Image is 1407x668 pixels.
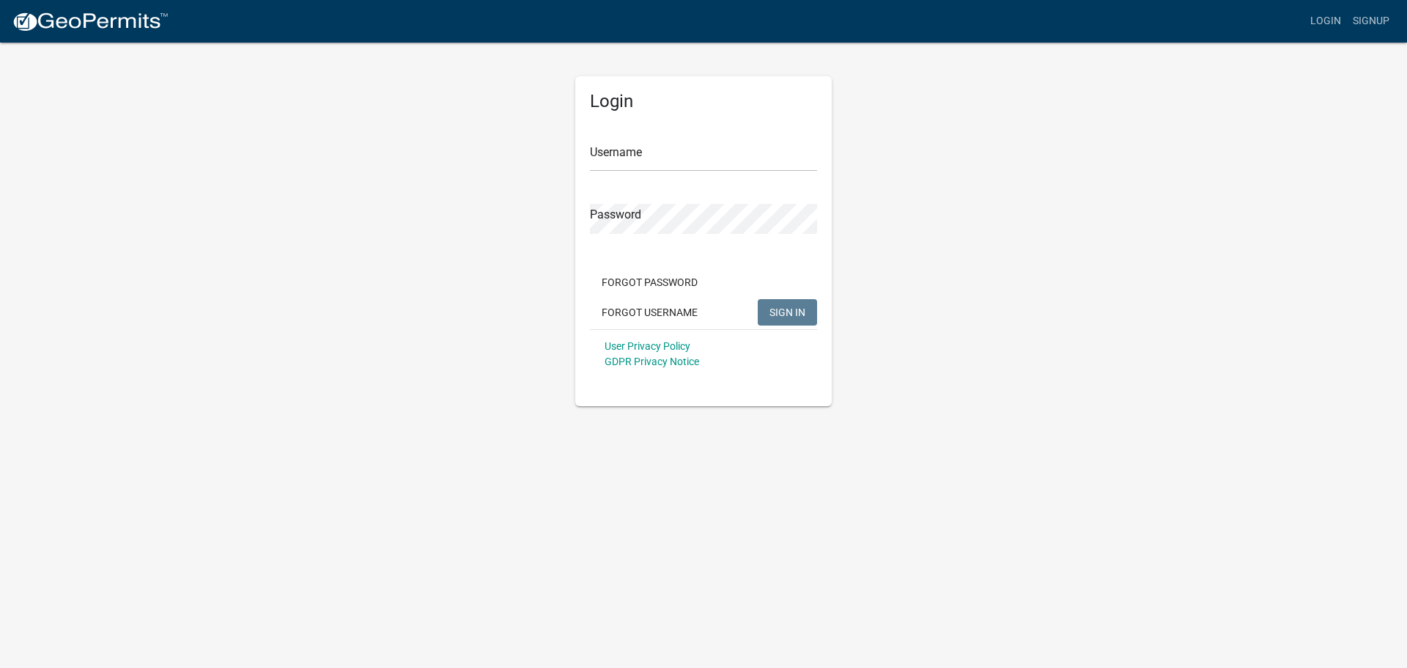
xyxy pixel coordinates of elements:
span: SIGN IN [769,306,805,318]
button: SIGN IN [758,299,817,326]
button: Forgot Password [590,269,709,296]
button: Forgot Username [590,299,709,326]
a: Login [1304,7,1347,35]
a: Signup [1347,7,1395,35]
h5: Login [590,91,817,112]
a: GDPR Privacy Notice [605,356,699,367]
a: User Privacy Policy [605,340,690,352]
